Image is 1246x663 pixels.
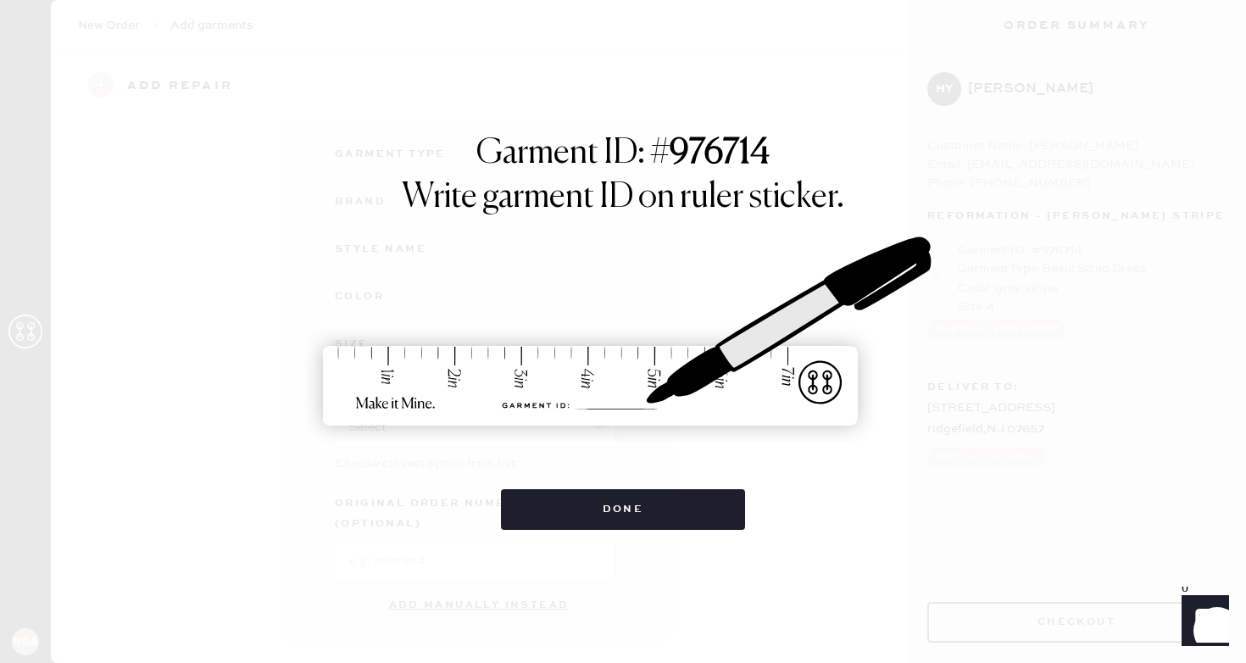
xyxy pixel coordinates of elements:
strong: 976714 [670,136,770,170]
img: ruler-sticker-sharpie.svg [305,192,941,472]
button: Done [501,489,746,530]
iframe: Front Chat [1165,587,1238,660]
h1: Garment ID: # [476,133,770,177]
h1: Write garment ID on ruler sticker. [402,177,844,218]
